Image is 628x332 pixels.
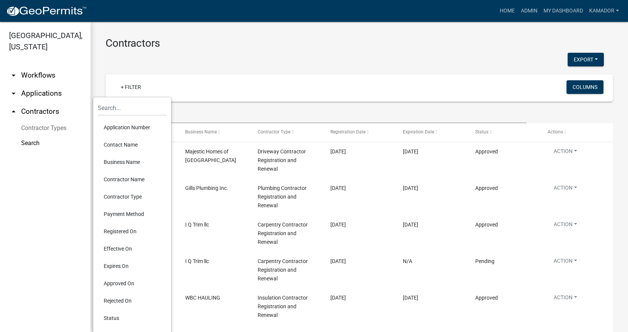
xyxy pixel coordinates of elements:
span: 09/30/2025 [330,185,346,191]
span: Pending [475,258,494,264]
a: Admin [518,4,540,18]
span: Approved [475,148,498,155]
span: 09/20/2026 [403,222,418,228]
h3: Contractors [106,37,613,50]
span: Status [475,129,488,135]
span: Approved [475,222,498,228]
button: Action [548,220,583,231]
li: Contractor Type [98,188,167,205]
button: Export [568,53,604,66]
li: Payment Method [98,205,167,223]
li: Rejected On [98,292,167,309]
span: Driveway Contractor Registration and Renewal [258,148,306,172]
li: Approved On [98,275,167,292]
i: arrow_drop_down [9,89,18,98]
li: Business Name [98,153,167,171]
span: Plumbing Contractor Registration and Renewal [258,185,307,208]
li: Contact Name [98,136,167,153]
span: 09/24/2025 [330,222,346,228]
i: arrow_drop_up [9,107,18,116]
li: Status [98,309,167,327]
span: N/A [403,258,412,264]
button: Action [548,184,583,195]
datatable-header-cell: Registration Date [323,123,395,141]
li: Effective On [98,240,167,257]
i: arrow_drop_down [9,71,18,80]
button: Action [548,257,583,268]
span: Approved [475,295,498,301]
span: 10/04/2026 [403,295,418,301]
span: Actions [548,129,563,135]
span: 09/23/2025 [330,295,346,301]
input: Search... [98,100,167,116]
datatable-header-cell: Status [468,123,540,141]
datatable-header-cell: Expiration Date [396,123,468,141]
span: 09/26/2026 [403,185,418,191]
span: I Q Trim llc [185,258,209,264]
span: I Q Trim llc [185,222,209,228]
span: Carpentry Contractor Registration and Renewal [258,222,308,245]
a: My Dashboard [540,4,586,18]
span: Insulation Contractor Registration and Renewal [258,295,308,318]
input: Search for contractors [106,108,527,123]
span: Registration Date [330,129,365,135]
button: Action [548,147,583,158]
a: Kamador [586,4,622,18]
li: Contractor Name [98,171,167,188]
button: Columns [567,80,603,94]
span: 10/02/2026 [403,148,418,155]
span: WBC HAULING [185,295,220,301]
datatable-header-cell: Contractor Type [250,123,323,141]
span: Expiration Date [403,129,434,135]
datatable-header-cell: Actions [540,123,613,141]
li: Registered On [98,223,167,240]
span: Approved [475,185,498,191]
li: Expires On [98,257,167,275]
span: Business Name [185,129,217,135]
span: 10/03/2025 [330,148,346,155]
a: + Filter [115,80,147,94]
a: Home [497,4,518,18]
span: Carpentry Contractor Registration and Renewal [258,258,308,282]
span: Majestic Homes of Lafayette [185,148,236,163]
span: 09/24/2025 [330,258,346,264]
span: Contractor Type [258,129,290,135]
span: Gills Plumbing Inc. [185,185,228,191]
button: Action [548,294,583,304]
datatable-header-cell: Business Name [178,123,250,141]
li: Application Number [98,119,167,136]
